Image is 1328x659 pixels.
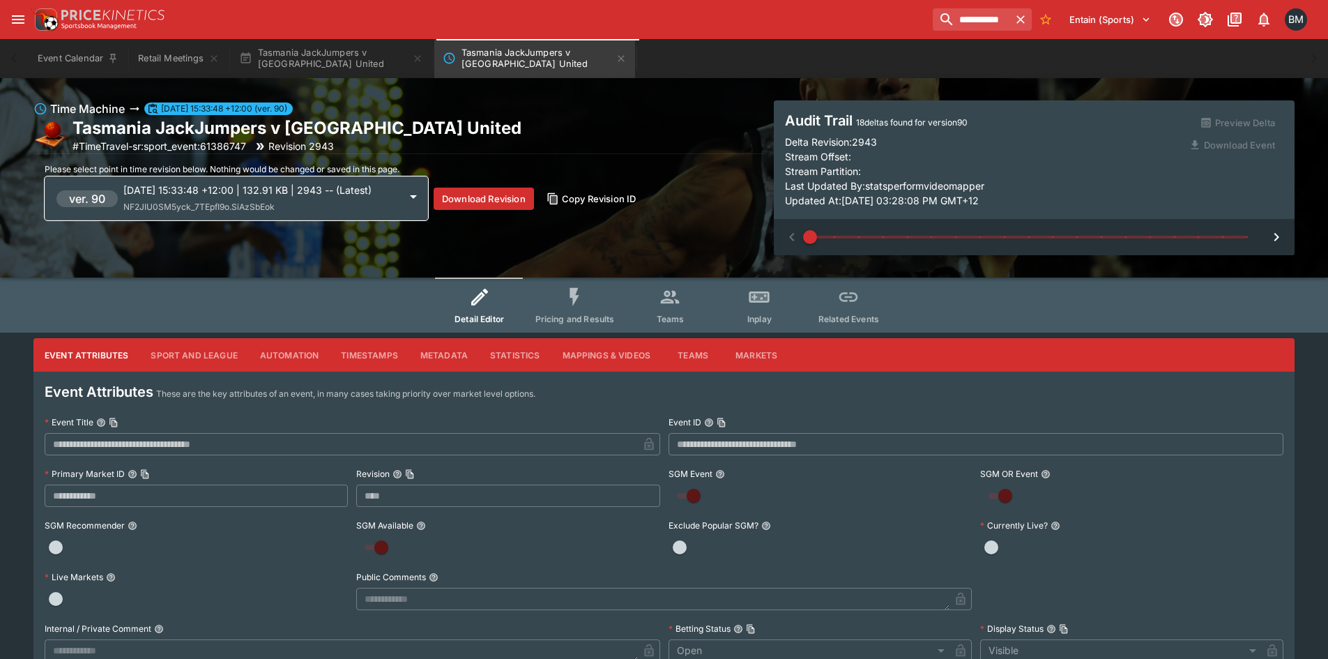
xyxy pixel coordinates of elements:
span: Detail Editor [455,314,504,324]
button: Internal / Private Comment [154,624,164,634]
button: Toggle light/dark mode [1193,7,1218,32]
button: Live Markets [106,573,116,582]
img: PriceKinetics Logo [31,6,59,33]
p: SGM Available [356,520,413,531]
button: open drawer [6,7,31,32]
button: Connected to PK [1163,7,1189,32]
button: Retail Meetings [130,39,227,78]
div: Event type filters [435,278,894,333]
p: Revision [356,468,390,480]
img: Sportsbook Management [61,23,137,29]
span: Please select point in time revision below. Nothing would be changed or saved in this page. [45,164,399,174]
button: Select Tenant [1061,8,1159,31]
button: RevisionCopy To Clipboard [392,469,402,479]
span: [DATE] 15:33:48 +12:00 (ver. 90) [155,103,293,115]
p: Live Markets [45,571,103,583]
span: Teams [657,314,685,324]
button: Display StatusCopy To Clipboard [1046,624,1056,634]
p: Stream Offset: Stream Partition: Last Updated By: statsperformvideomapper Updated At: [DATE] 03:2... [785,149,1181,208]
button: SGM Event [715,469,725,479]
p: Display Status [980,623,1044,635]
button: SGM Recommender [128,521,137,531]
p: SGM Recommender [45,520,125,531]
button: Notifications [1251,7,1276,32]
button: Primary Market IDCopy To Clipboard [128,469,137,479]
button: Copy To Clipboard [109,418,119,427]
button: Tasmania JackJumpers v [GEOGRAPHIC_DATA] United [231,39,432,78]
span: 18 deltas found for version 90 [856,117,968,128]
p: Primary Market ID [45,468,125,480]
button: Metadata [409,338,479,372]
button: Markets [724,338,788,372]
p: Currently Live? [980,520,1048,531]
p: Exclude Popular SGM? [669,520,758,531]
p: Revision 2943 [268,139,334,153]
img: PriceKinetics [61,10,165,20]
button: Copy To Clipboard [1059,624,1069,634]
button: Event IDCopy To Clipboard [704,418,714,427]
button: Public Comments [429,573,438,582]
p: Event ID [669,416,701,428]
input: search [933,8,1009,31]
span: NF2JIU0SM5yck_7TEpfI9o.SiAzSbEok [123,202,275,212]
h4: Event Attributes [45,383,153,401]
button: Betting StatusCopy To Clipboard [733,624,743,634]
button: SGM Available [416,521,426,531]
button: No Bookmarks [1035,8,1057,31]
button: Event Attributes [33,338,139,372]
span: Pricing and Results [535,314,615,324]
p: Copy To Clipboard [72,139,246,153]
button: Mappings & Videos [551,338,662,372]
button: Currently Live? [1051,521,1060,531]
button: Exclude Popular SGM? [761,521,771,531]
img: basketball.png [33,119,67,152]
button: Copy To Clipboard [717,418,726,427]
button: Copy To Clipboard [405,469,415,479]
button: Copy To Clipboard [746,624,756,634]
button: Statistics [479,338,551,372]
h6: Time Machine [50,100,125,117]
p: [DATE] 15:33:48 +12:00 | 132.91 KB | 2943 -- (Latest) [123,183,399,197]
div: Byron Monk [1285,8,1307,31]
button: Documentation [1222,7,1247,32]
p: These are the key attributes of an event, in many cases taking priority over market level options. [156,387,535,401]
button: Download Revision [434,188,534,210]
p: Delta Revision: 2943 [785,135,877,149]
h6: ver. 90 [69,190,105,207]
button: Timestamps [330,338,409,372]
span: Related Events [818,314,879,324]
p: Betting Status [669,623,731,635]
span: Inplay [747,314,772,324]
h4: Audit Trail [785,112,1181,130]
button: Copy Revision ID [540,188,645,210]
p: Public Comments [356,571,426,583]
button: Event TitleCopy To Clipboard [96,418,106,427]
button: Event Calendar [29,39,127,78]
h2: Copy To Clipboard [72,117,521,139]
button: Automation [249,338,330,372]
button: Tasmania JackJumpers v Melbourne United [434,39,635,78]
button: Teams [662,338,724,372]
p: Internal / Private Comment [45,623,151,635]
button: Copy To Clipboard [140,469,150,479]
p: Event Title [45,416,93,428]
button: Sport and League [139,338,248,372]
p: SGM Event [669,468,712,480]
button: Byron Monk [1281,4,1311,35]
p: SGM OR Event [980,468,1038,480]
button: SGM OR Event [1041,469,1051,479]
